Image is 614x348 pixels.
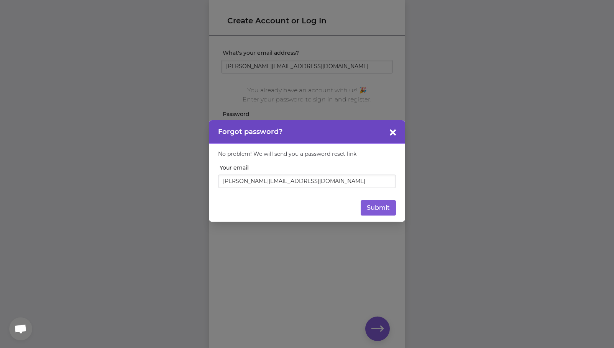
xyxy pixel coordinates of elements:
a: Open chat [9,317,32,340]
button: close button [387,126,399,139]
input: Email [218,175,396,188]
div: No problem! We will send you a password reset link [218,150,396,164]
header: Forgot password? [209,120,405,144]
button: Submit [361,200,396,216]
label: Your email [220,164,396,172]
